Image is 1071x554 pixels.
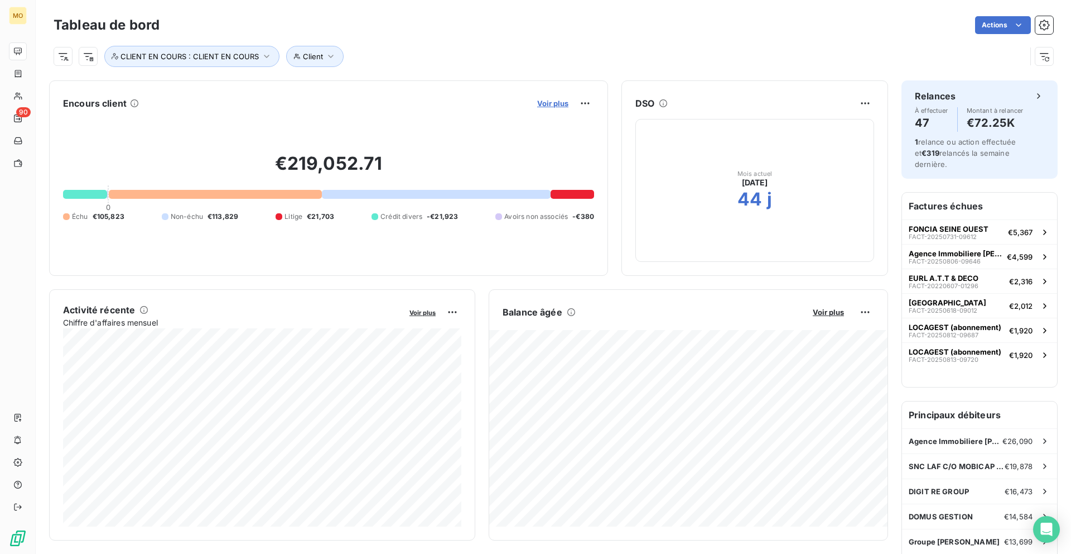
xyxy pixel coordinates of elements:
[767,188,772,211] h2: j
[737,188,762,211] h2: 44
[909,233,977,240] span: FACT-20250731-09612
[16,107,31,117] span: 90
[909,249,1002,258] span: Agence Immobiliere [PERSON_NAME]
[902,193,1057,219] h6: Factures échues
[909,225,988,233] span: FONCIA SEINE OUEST
[307,212,334,222] span: €21,703
[1009,302,1033,311] span: €2,012
[1002,437,1033,446] span: €26,090
[171,212,203,222] span: Non-échu
[915,114,948,132] h4: 47
[909,487,969,496] span: DIGIT RE GROUP
[909,356,978,363] span: FACT-20250813-09720
[909,323,1001,332] span: LOCAGEST (abonnement)
[104,46,279,67] button: CLIENT EN COURS : CLIENT EN COURS
[909,347,1001,356] span: LOCAGEST (abonnement)
[534,98,572,108] button: Voir plus
[106,203,110,212] span: 0
[975,16,1031,34] button: Actions
[1007,252,1033,261] span: €4,599
[902,293,1057,318] button: [GEOGRAPHIC_DATA]FACT-20250618-09012€2,012
[909,462,1005,471] span: SNC LAF C/O MOBICAP RED
[63,317,402,328] span: Chiffre d'affaires mensuel
[1004,512,1033,521] span: €14,584
[1009,326,1033,335] span: €1,920
[742,177,768,188] span: [DATE]
[909,283,978,289] span: FACT-20220607-01296
[409,309,436,317] span: Voir plus
[286,46,344,67] button: Client
[537,99,568,108] span: Voir plus
[1033,516,1060,543] div: Open Intercom Messenger
[902,269,1057,293] button: EURL A.T.T & DECOFACT-20220607-01296€2,316
[1009,277,1033,286] span: €2,316
[503,305,562,319] h6: Balance âgée
[406,307,439,317] button: Voir plus
[1008,228,1033,237] span: €5,367
[809,307,847,317] button: Voir plus
[967,107,1024,114] span: Montant à relancer
[909,307,977,314] span: FACT-20250618-09012
[1009,351,1033,360] span: €1,920
[915,137,918,146] span: 1
[54,15,160,35] h3: Tableau de bord
[922,149,939,157] span: €319
[915,89,956,103] h6: Relances
[284,212,302,222] span: Litige
[120,52,259,61] span: CLIENT EN COURS : CLIENT EN COURS
[504,212,568,222] span: Avoirs non associés
[9,529,27,547] img: Logo LeanPay
[915,137,1016,169] span: relance ou action effectuée et relancés la semaine dernière.
[909,258,981,265] span: FACT-20250806-09646
[909,512,973,521] span: DOMUS GESTION
[813,308,844,317] span: Voir plus
[737,170,773,177] span: Mois actuel
[909,437,1002,446] span: Agence Immobiliere [PERSON_NAME]
[208,212,238,222] span: €113,829
[902,402,1057,428] h6: Principaux débiteurs
[572,212,594,222] span: -€380
[1004,537,1033,546] span: €13,699
[63,303,135,317] h6: Activité récente
[902,318,1057,342] button: LOCAGEST (abonnement)FACT-20250812-09687€1,920
[909,274,978,283] span: EURL A.T.T & DECO
[380,212,422,222] span: Crédit divers
[9,7,27,25] div: MO
[427,212,458,222] span: -€21,923
[303,52,323,61] span: Client
[72,212,88,222] span: Échu
[63,152,594,186] h2: €219,052.71
[909,537,1000,546] span: Groupe [PERSON_NAME]
[902,219,1057,244] button: FONCIA SEINE OUESTFACT-20250731-09612€5,367
[967,114,1024,132] h4: €72.25K
[63,97,127,110] h6: Encours client
[635,97,654,110] h6: DSO
[902,244,1057,269] button: Agence Immobiliere [PERSON_NAME]FACT-20250806-09646€4,599
[902,342,1057,367] button: LOCAGEST (abonnement)FACT-20250813-09720€1,920
[909,332,978,338] span: FACT-20250812-09687
[1005,487,1033,496] span: €16,473
[909,298,986,307] span: [GEOGRAPHIC_DATA]
[93,212,124,222] span: €105,823
[1005,462,1033,471] span: €19,878
[915,107,948,114] span: À effectuer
